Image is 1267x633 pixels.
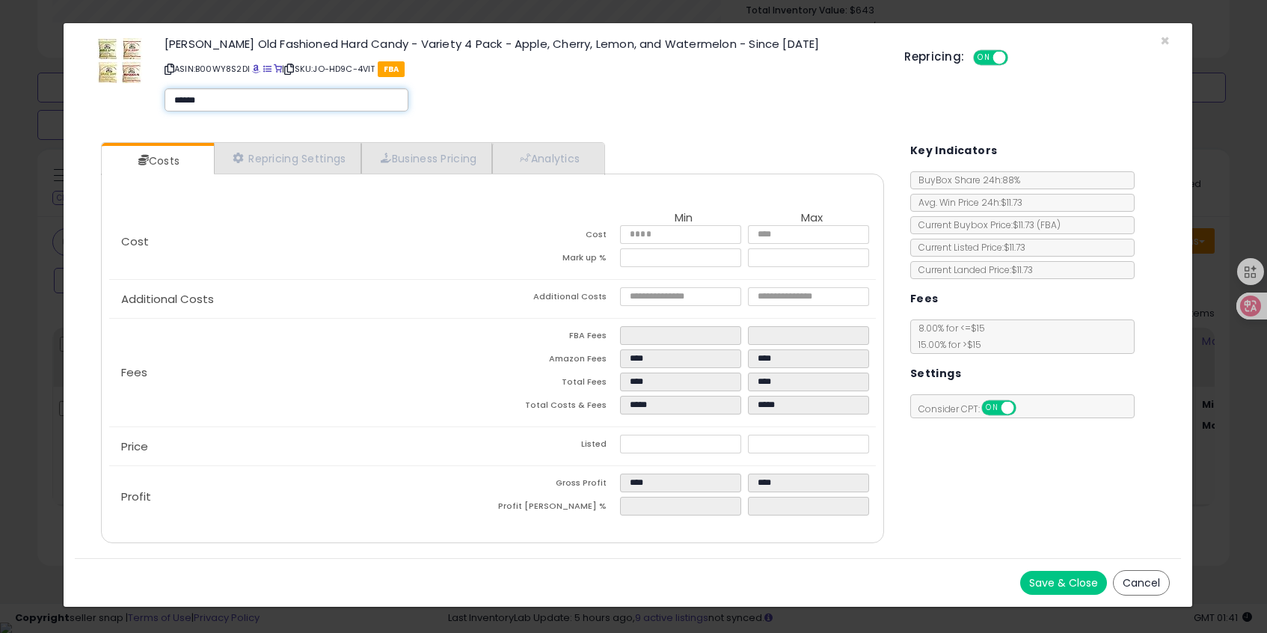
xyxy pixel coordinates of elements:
[911,403,1036,415] span: Consider CPT:
[1013,218,1061,231] span: $11.73
[911,196,1022,209] span: Avg. Win Price 24h: $11.73
[911,174,1020,186] span: BuyBox Share 24h: 88%
[109,293,492,305] p: Additional Costs
[975,52,994,64] span: ON
[911,241,1025,254] span: Current Listed Price: $11.73
[1020,571,1107,595] button: Save & Close
[492,326,620,349] td: FBA Fees
[214,143,362,174] a: Repricing Settings
[911,263,1033,276] span: Current Landed Price: $11.73
[1006,52,1030,64] span: OFF
[1013,402,1037,415] span: OFF
[620,212,748,225] th: Min
[102,146,212,176] a: Costs
[911,322,985,351] span: 8.00 % for <= $15
[109,441,492,453] p: Price
[97,38,142,83] img: 61zzXX2DKEL._SL60_.jpg
[492,435,620,458] td: Listed
[263,63,271,75] a: All offer listings
[1160,30,1170,52] span: ×
[492,396,620,419] td: Total Costs & Fees
[109,491,492,503] p: Profit
[492,287,620,311] td: Additional Costs
[492,349,620,373] td: Amazon Fees
[274,63,282,75] a: Your listing only
[492,497,620,520] td: Profit [PERSON_NAME] %
[1113,570,1170,596] button: Cancel
[492,225,620,248] td: Cost
[910,364,961,383] h5: Settings
[910,141,998,160] h5: Key Indicators
[910,290,939,308] h5: Fees
[492,373,620,396] td: Total Fees
[748,212,876,225] th: Max
[165,57,882,81] p: ASIN: B00WY8S2DI | SKU: JO-HD9C-4VIT
[109,236,492,248] p: Cost
[361,143,492,174] a: Business Pricing
[911,218,1061,231] span: Current Buybox Price:
[165,38,882,49] h3: [PERSON_NAME] Old Fashioned Hard Candy - Variety 4 Pack - Apple, Cherry, Lemon, and Watermelon - ...
[904,51,964,63] h5: Repricing:
[492,248,620,272] td: Mark up %
[378,61,405,77] span: FBA
[983,402,1001,415] span: ON
[492,474,620,497] td: Gross Profit
[492,143,603,174] a: Analytics
[252,63,260,75] a: BuyBox page
[109,367,492,379] p: Fees
[911,338,981,351] span: 15.00 % for > $15
[1037,218,1061,231] span: ( FBA )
